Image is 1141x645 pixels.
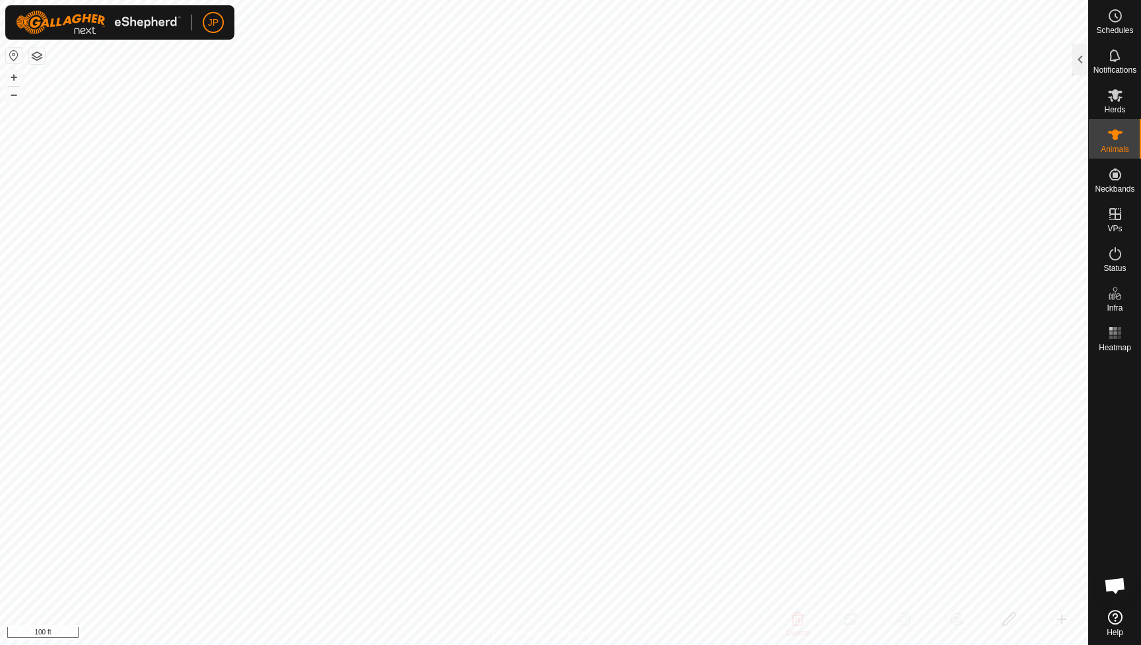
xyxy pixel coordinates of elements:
button: Reset Map [6,48,22,63]
span: VPs [1107,225,1122,233]
span: Schedules [1096,26,1133,34]
span: Herds [1104,106,1125,114]
button: – [6,87,22,102]
button: Map Layers [29,48,45,64]
span: Status [1103,264,1126,272]
span: Heatmap [1099,344,1131,352]
span: Help [1107,628,1123,636]
img: Gallagher Logo [16,11,181,34]
span: Animals [1101,145,1129,153]
span: Neckbands [1095,185,1134,193]
a: Privacy Policy [492,628,541,640]
span: JP [208,16,219,30]
div: Open chat [1095,566,1135,605]
a: Contact Us [557,628,596,640]
button: + [6,69,22,85]
span: Notifications [1093,66,1136,74]
a: Help [1089,605,1141,642]
span: Infra [1107,304,1123,312]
